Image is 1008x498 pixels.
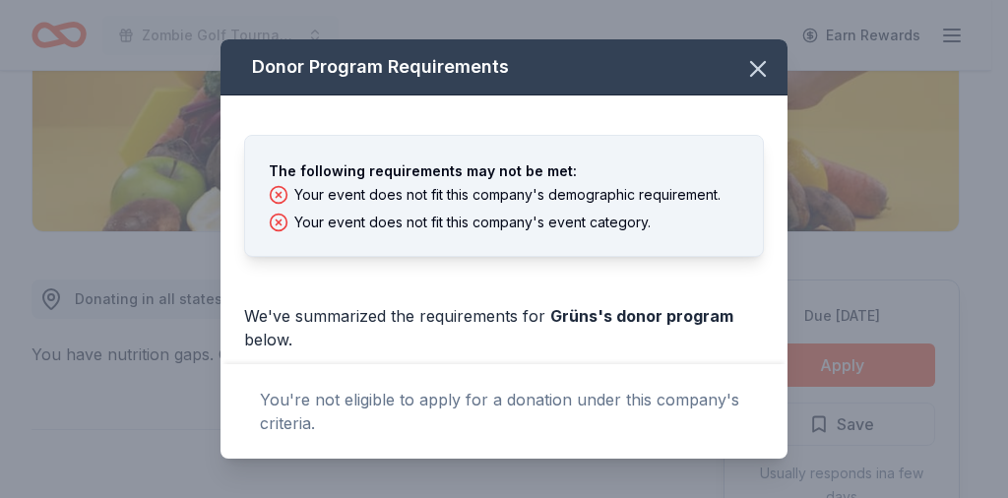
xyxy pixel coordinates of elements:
[294,214,651,231] div: Your event does not fit this company's event category.
[260,388,748,435] div: You're not eligible to apply for a donation under this company's criteria.
[220,39,787,95] div: Donor Program Requirements
[294,186,721,204] div: Your event does not fit this company's demographic requirement.
[269,159,739,183] div: The following requirements may not be met:
[244,304,764,351] div: We've summarized the requirements for below.
[550,306,733,326] span: Grüns 's donor program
